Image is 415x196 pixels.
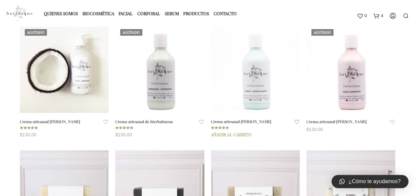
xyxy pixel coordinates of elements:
a: Crema artesanal [PERSON_NAME] [211,118,271,124]
div: Valorado en 5.00 de 5 [20,126,38,129]
a: Crema artesanal [PERSON_NAME] [20,118,80,124]
bdi: 130.00 [20,132,37,137]
span: Valorado en de 5 [211,126,229,138]
a: Corporal [137,8,163,19]
a: Biocosmética [83,8,118,19]
a: 4 [373,10,383,21]
span: $ [20,132,22,137]
span: 0 [364,10,367,21]
span: 4 [381,10,383,21]
div: Agotado [25,29,47,35]
a: Serum [165,8,182,19]
a: ¿Cómo te ayudamos? [331,175,408,188]
a: 0 [357,10,367,21]
div: Agotado [120,29,142,35]
a: Contacto [214,8,240,19]
span: $ [306,127,309,132]
span: Valorado en de 5 [115,126,133,138]
img: Productos elaborados con ingredientes naturales [7,5,32,21]
span: Valorado en de 5 [20,126,38,138]
bdi: 130.00 [115,132,132,137]
a: Quienes somos [44,8,81,19]
div: Agotado [311,29,333,35]
a: Añade “Crema artesanal de romero” a tu carrito [211,131,252,138]
div: Valorado en 5.00 de 5 [211,126,229,129]
a: Crema artesanal de hierbabuena [115,118,173,124]
a: Facial [119,8,136,19]
div: Valorado en 5.00 de 5 [115,126,133,129]
a: Productos [183,8,212,19]
bdi: 130.00 [306,127,323,132]
a: Crema artesanal [PERSON_NAME] [306,118,367,124]
span: $ [115,132,118,137]
span: ¿Cómo te ayudamos? [349,178,400,185]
